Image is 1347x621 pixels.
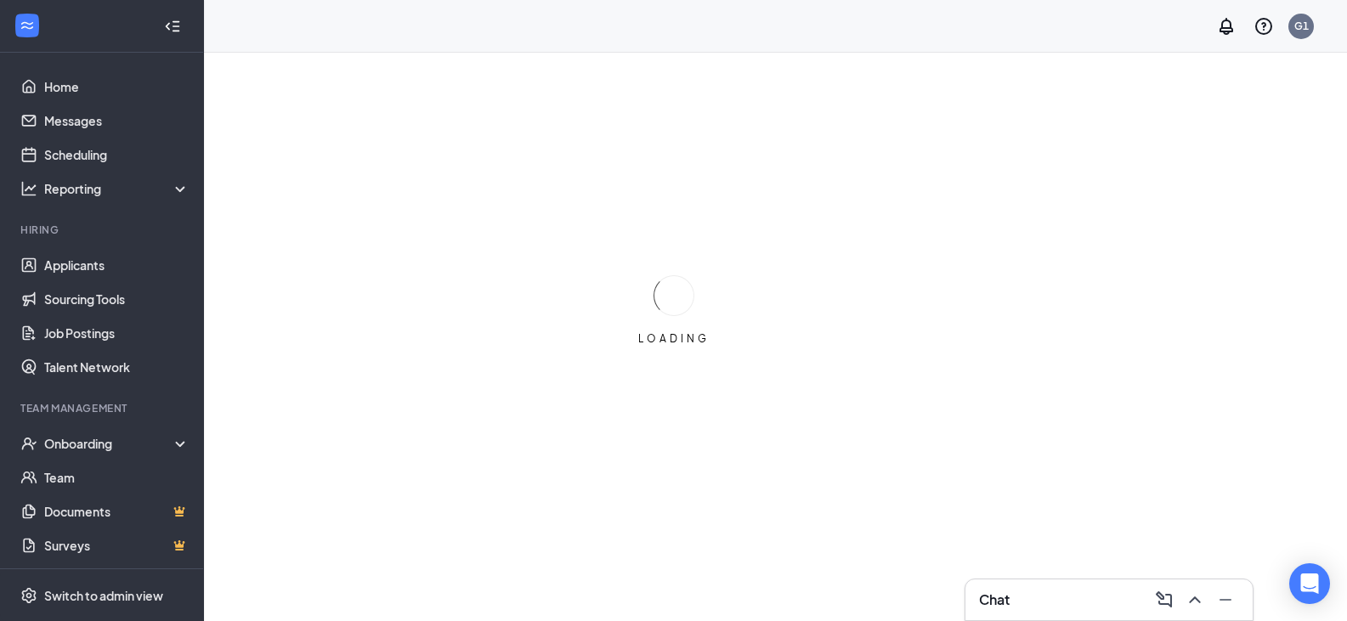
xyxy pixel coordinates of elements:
[164,18,181,35] svg: Collapse
[19,17,36,34] svg: WorkstreamLogo
[631,331,716,346] div: LOADING
[44,316,190,350] a: Job Postings
[44,435,175,452] div: Onboarding
[44,138,190,172] a: Scheduling
[1216,16,1237,37] svg: Notifications
[20,180,37,197] svg: Analysis
[20,223,186,237] div: Hiring
[1212,586,1239,613] button: Minimize
[1181,586,1208,613] button: ChevronUp
[44,587,163,604] div: Switch to admin view
[44,104,190,138] a: Messages
[979,590,1010,609] h3: Chat
[1289,563,1330,604] div: Open Intercom Messenger
[1294,19,1309,33] div: G1
[1215,590,1236,610] svg: Minimize
[1185,590,1205,610] svg: ChevronUp
[44,528,190,562] a: SurveysCrown
[1151,586,1178,613] button: ComposeMessage
[44,494,190,528] a: DocumentsCrown
[1154,590,1174,610] svg: ComposeMessage
[44,350,190,384] a: Talent Network
[44,70,190,104] a: Home
[44,282,190,316] a: Sourcing Tools
[20,401,186,415] div: Team Management
[20,587,37,604] svg: Settings
[1254,16,1274,37] svg: QuestionInfo
[44,248,190,282] a: Applicants
[20,435,37,452] svg: UserCheck
[44,180,190,197] div: Reporting
[44,460,190,494] a: Team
